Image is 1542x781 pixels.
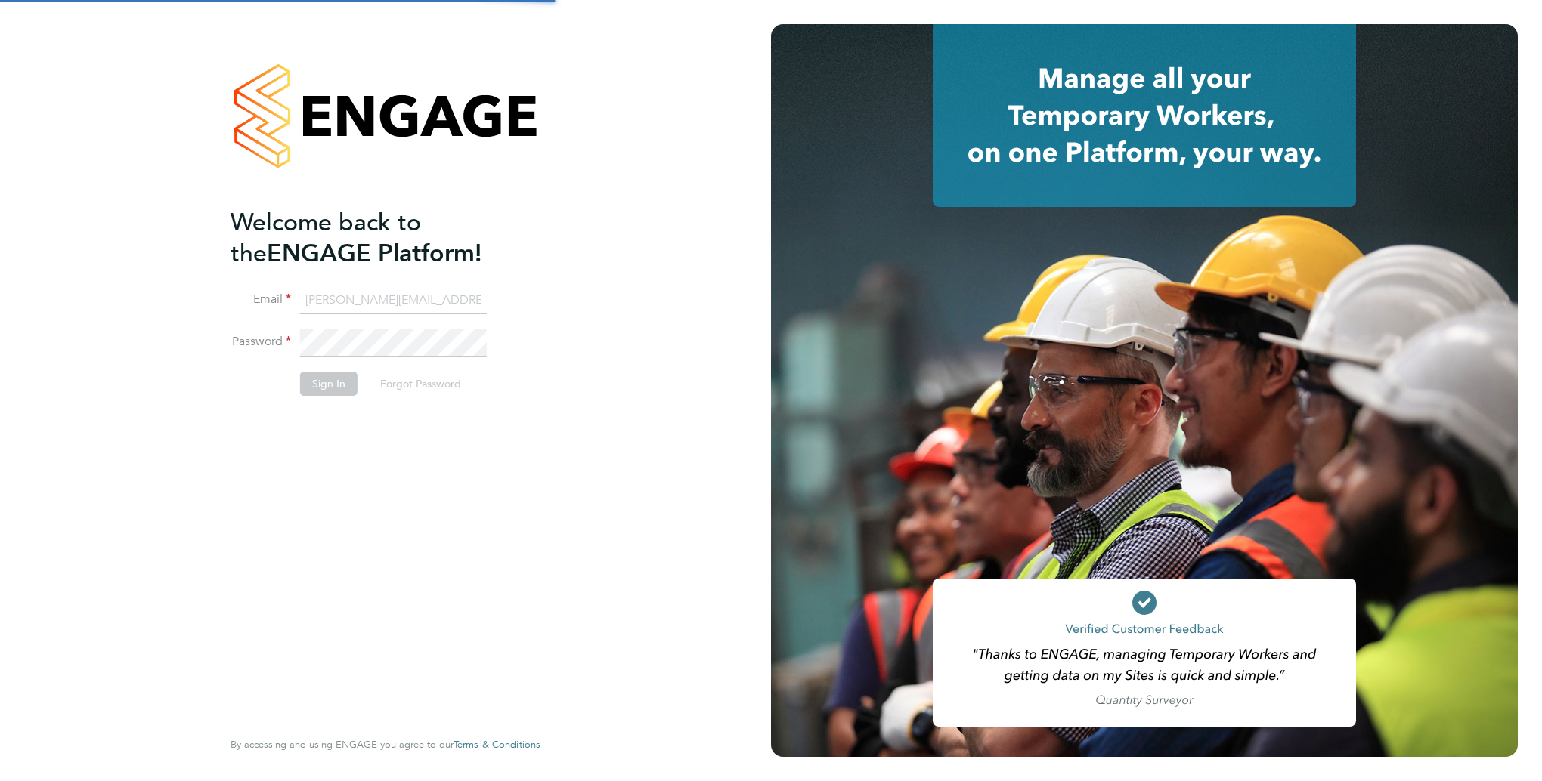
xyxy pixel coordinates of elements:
[231,738,540,751] span: By accessing and using ENGAGE you agree to our
[231,334,291,350] label: Password
[231,207,525,269] h2: ENGAGE Platform!
[300,287,487,314] input: Enter your work email...
[300,372,358,396] button: Sign In
[368,372,473,396] button: Forgot Password
[454,738,540,751] span: Terms & Conditions
[231,292,291,307] label: Email
[231,208,421,268] span: Welcome back to the
[454,739,540,751] a: Terms & Conditions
